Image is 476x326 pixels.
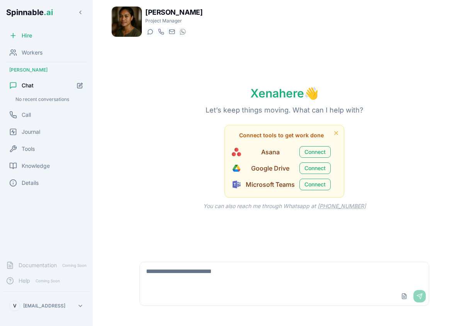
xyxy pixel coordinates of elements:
span: Google Drive [246,164,295,173]
h1: Xena here [238,86,331,100]
span: Asana [246,147,295,157]
span: Knowledge [22,162,50,170]
img: Google Drive [232,164,241,173]
div: [PERSON_NAME] [3,64,90,76]
p: [EMAIL_ADDRESS] [23,303,65,309]
span: Coming Soon [33,277,62,285]
span: Hire [22,32,32,39]
span: Coming Soon [60,262,89,269]
button: Start a call with Xena Walker [156,27,165,36]
span: Connect tools to get work done [239,131,324,139]
button: WhatsApp [178,27,187,36]
span: Documentation [19,261,57,269]
p: Let’s keep things moving. What can I help with? [193,105,376,116]
img: Microsoft Teams [232,180,241,189]
p: Project Manager [145,18,202,24]
div: No recent conversations [12,95,87,104]
span: Workers [22,49,42,56]
button: Start a chat with Xena Walker [145,27,155,36]
button: V[EMAIL_ADDRESS] [6,298,87,314]
span: Chat [22,82,34,89]
button: Dismiss tool suggestions [331,128,341,138]
p: You can also reach me through Whatsapp at [191,202,378,210]
span: Details [22,179,39,187]
span: Help [19,277,30,285]
button: Send email to xea@getspinnable.ai [167,27,176,36]
span: Tools [22,145,35,153]
span: V [13,303,17,309]
button: Connect [299,179,331,190]
span: Microsoft Teams [246,180,295,189]
a: [PHONE_NUMBER] [318,203,366,209]
span: Call [22,111,31,119]
img: Xena Walker [112,7,142,37]
h1: [PERSON_NAME] [145,7,202,18]
button: Start new chat [73,79,87,92]
span: Journal [22,128,40,136]
img: Asana [232,147,241,157]
span: Spinnable [6,8,53,17]
span: wave [304,86,318,100]
button: Connect [299,146,331,158]
span: .ai [44,8,53,17]
img: WhatsApp [180,29,186,35]
button: Connect [299,162,331,174]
